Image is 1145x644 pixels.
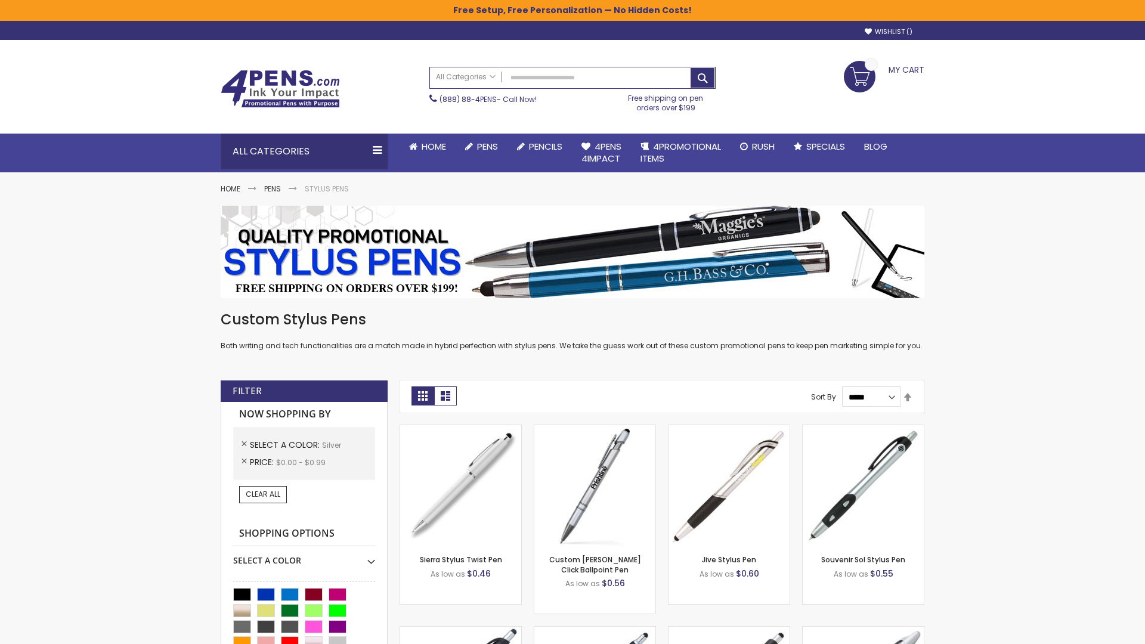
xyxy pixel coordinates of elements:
[233,402,375,427] strong: Now Shopping by
[640,140,721,165] span: 4PROMOTIONAL ITEMS
[803,626,924,636] a: Twist Highlighter-Pen Stylus Combo-Silver
[534,425,655,546] img: Custom Alex II Click Ballpoint Pen-Silver
[233,546,375,566] div: Select A Color
[456,134,507,160] a: Pens
[806,140,845,153] span: Specials
[411,386,434,405] strong: Grid
[784,134,855,160] a: Specials
[534,626,655,636] a: Epiphany Stylus Pens-Silver
[821,555,905,565] a: Souvenir Sol Stylus Pen
[400,134,456,160] a: Home
[246,489,280,499] span: Clear All
[581,140,621,165] span: 4Pens 4impact
[322,440,341,450] span: Silver
[855,134,897,160] a: Blog
[250,456,276,468] span: Price
[700,569,734,579] span: As low as
[400,425,521,546] img: Stypen-35-Silver
[477,140,498,153] span: Pens
[669,425,790,435] a: Jive Stylus Pen-Silver
[803,425,924,546] img: Souvenir Sol Stylus Pen-Silver
[221,184,240,194] a: Home
[870,568,893,580] span: $0.55
[221,134,388,169] div: All Categories
[529,140,562,153] span: Pencils
[221,310,924,329] h1: Custom Stylus Pens
[572,134,631,172] a: 4Pens4impact
[534,425,655,435] a: Custom Alex II Click Ballpoint Pen-Silver
[507,134,572,160] a: Pencils
[736,568,759,580] span: $0.60
[752,140,775,153] span: Rush
[702,555,756,565] a: Jive Stylus Pen
[565,578,600,589] span: As low as
[400,425,521,435] a: Stypen-35-Silver
[669,626,790,636] a: Souvenir® Emblem Stylus Pen-Silver
[233,521,375,547] strong: Shopping Options
[264,184,281,194] a: Pens
[305,184,349,194] strong: Stylus Pens
[440,94,497,104] a: (888) 88-4PENS
[250,439,322,451] span: Select A Color
[616,89,716,113] div: Free shipping on pen orders over $199
[865,27,912,36] a: Wishlist
[420,555,502,565] a: Sierra Stylus Twist Pen
[422,140,446,153] span: Home
[864,140,887,153] span: Blog
[549,555,641,574] a: Custom [PERSON_NAME] Click Ballpoint Pen
[239,486,287,503] a: Clear All
[631,134,731,172] a: 4PROMOTIONALITEMS
[803,425,924,435] a: Souvenir Sol Stylus Pen-Silver
[276,457,326,467] span: $0.00 - $0.99
[669,425,790,546] img: Jive Stylus Pen-Silver
[430,67,502,87] a: All Categories
[467,568,491,580] span: $0.46
[233,385,262,398] strong: Filter
[221,206,924,298] img: Stylus Pens
[436,72,496,82] span: All Categories
[731,134,784,160] a: Rush
[431,569,465,579] span: As low as
[400,626,521,636] a: React Stylus Grip Pen-Silver
[221,310,924,351] div: Both writing and tech functionalities are a match made in hybrid perfection with stylus pens. We ...
[221,70,340,108] img: 4Pens Custom Pens and Promotional Products
[811,392,836,402] label: Sort By
[834,569,868,579] span: As low as
[440,94,537,104] span: - Call Now!
[602,577,625,589] span: $0.56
